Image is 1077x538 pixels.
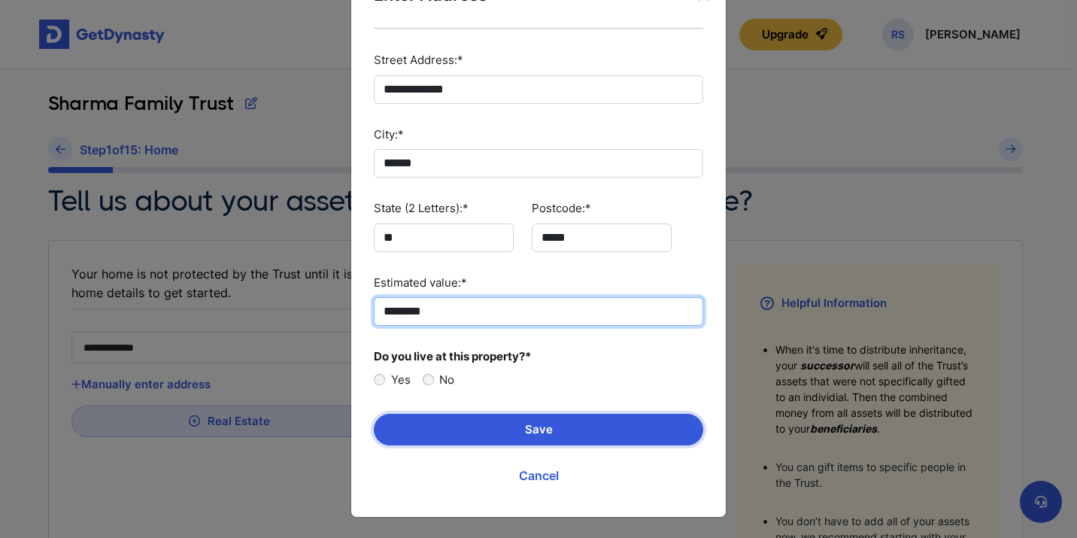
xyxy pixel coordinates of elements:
[391,372,411,389] label: Yes
[374,414,703,445] button: Save
[374,52,463,69] label: Street Address:*
[374,348,531,366] span: Do you live at this property?*
[374,126,404,144] label: City:*
[374,457,703,494] a: Cancel
[439,372,454,389] label: No
[374,200,469,217] label: State (2 Letters):*
[374,275,467,292] label: Estimated value:*
[532,200,591,217] label: Postcode:*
